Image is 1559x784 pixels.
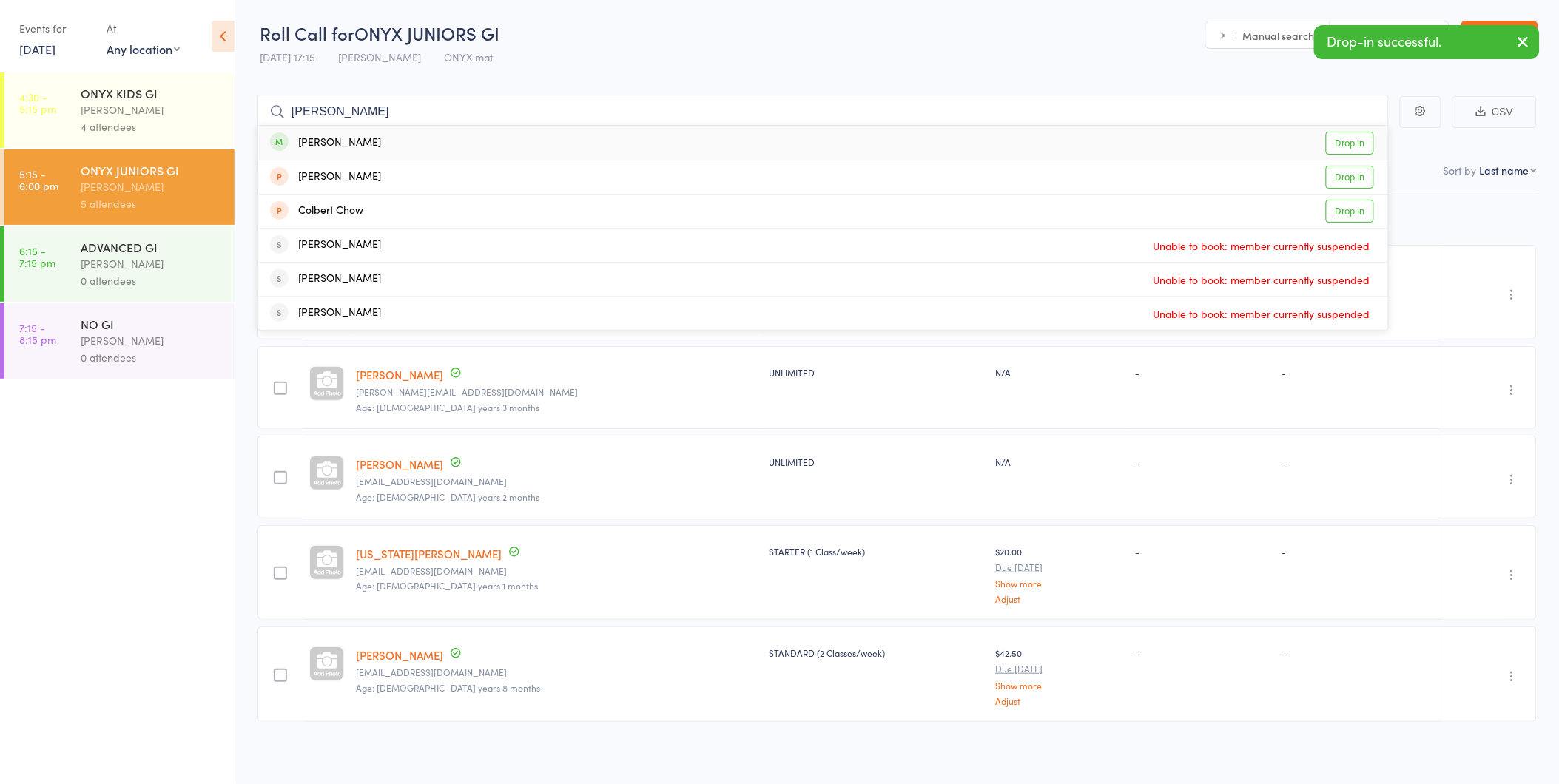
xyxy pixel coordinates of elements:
[19,245,55,268] time: 6:15 - 7:15 pm
[356,367,443,382] a: [PERSON_NAME]
[19,322,56,345] time: 7:15 - 8:15 pm
[1150,303,1374,325] span: Unable to book: member currently suspended
[996,545,1124,604] div: $20.00
[81,85,222,101] div: ONYX KIDS GI
[1314,25,1540,59] div: Drop-in successful.
[260,50,315,64] span: [DATE] 17:15
[356,456,443,472] a: [PERSON_NAME]
[81,349,222,366] div: 0 attendees
[356,546,502,561] a: [US_STATE][PERSON_NAME]
[270,203,363,220] div: Colbert Chow
[356,490,539,503] span: Age: [DEMOGRAPHIC_DATA] years 2 months
[996,578,1124,588] a: Show more
[996,680,1124,690] a: Show more
[1282,366,1435,379] div: -
[354,21,499,45] span: ONYX JUNIORS GI
[81,272,222,289] div: 0 attendees
[770,545,984,558] div: STARTER (1 Class/week)
[4,303,235,379] a: 7:15 -8:15 pmNO GI[PERSON_NAME]0 attendees
[996,366,1124,379] div: N/A
[270,237,381,254] div: [PERSON_NAME]
[770,366,984,379] div: UNLIMITED
[770,456,984,468] div: UNLIMITED
[770,646,984,659] div: STANDARD (2 Classes/week)
[1326,166,1374,189] a: Drop in
[19,168,58,192] time: 5:15 - 6:00 pm
[270,135,381,152] div: [PERSON_NAME]
[356,647,443,663] a: [PERSON_NAME]
[1150,268,1374,291] span: Unable to book: member currently suspended
[1326,132,1374,155] a: Drop in
[257,95,1389,129] input: Search by name
[1480,163,1529,178] div: Last name
[81,178,222,195] div: [PERSON_NAME]
[356,667,758,677] small: nsingh0005@hotmail.com
[996,646,1124,705] div: $42.50
[4,149,235,225] a: 5:15 -6:00 pmONYX JUNIORS GI[PERSON_NAME]5 attendees
[1282,646,1435,659] div: -
[1136,646,1270,659] div: -
[996,696,1124,706] a: Adjust
[356,579,538,592] span: Age: [DEMOGRAPHIC_DATA] years 1 months
[81,101,222,118] div: [PERSON_NAME]
[81,239,222,255] div: ADVANCED GI
[81,195,222,212] div: 5 attendees
[444,50,493,64] span: ONYX mat
[19,41,55,57] a: [DATE]
[1136,366,1270,379] div: -
[1326,200,1374,223] a: Drop in
[270,169,381,186] div: [PERSON_NAME]
[81,332,222,349] div: [PERSON_NAME]
[1150,234,1374,257] span: Unable to book: member currently suspended
[19,91,56,115] time: 4:30 - 5:15 pm
[338,50,421,64] span: [PERSON_NAME]
[356,566,758,576] small: Belle_robertson@hotmail.com
[270,305,381,322] div: [PERSON_NAME]
[356,387,758,397] small: lydia_turnbull@hotmail.com
[1444,163,1477,178] label: Sort by
[4,72,235,148] a: 4:30 -5:15 pmONYX KIDS GI[PERSON_NAME]4 attendees
[356,401,539,413] span: Age: [DEMOGRAPHIC_DATA] years 3 months
[81,316,222,332] div: NO GI
[107,16,180,41] div: At
[356,681,540,694] span: Age: [DEMOGRAPHIC_DATA] years 8 months
[1282,456,1435,468] div: -
[270,271,381,288] div: [PERSON_NAME]
[996,594,1124,604] a: Adjust
[356,476,758,487] small: peterhitchenre@gmail.com
[1461,21,1538,50] a: Exit roll call
[1243,28,1315,43] span: Manual search
[996,663,1124,674] small: Due [DATE]
[19,16,92,41] div: Events for
[1136,545,1270,558] div: -
[996,562,1124,572] small: Due [DATE]
[260,21,354,45] span: Roll Call for
[4,226,235,302] a: 6:15 -7:15 pmADVANCED GI[PERSON_NAME]0 attendees
[1136,456,1270,468] div: -
[81,162,222,178] div: ONYX JUNIORS GI
[996,456,1124,468] div: N/A
[1452,96,1537,128] button: CSV
[1282,545,1435,558] div: -
[81,255,222,272] div: [PERSON_NAME]
[107,41,180,57] div: Any location
[81,118,222,135] div: 4 attendees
